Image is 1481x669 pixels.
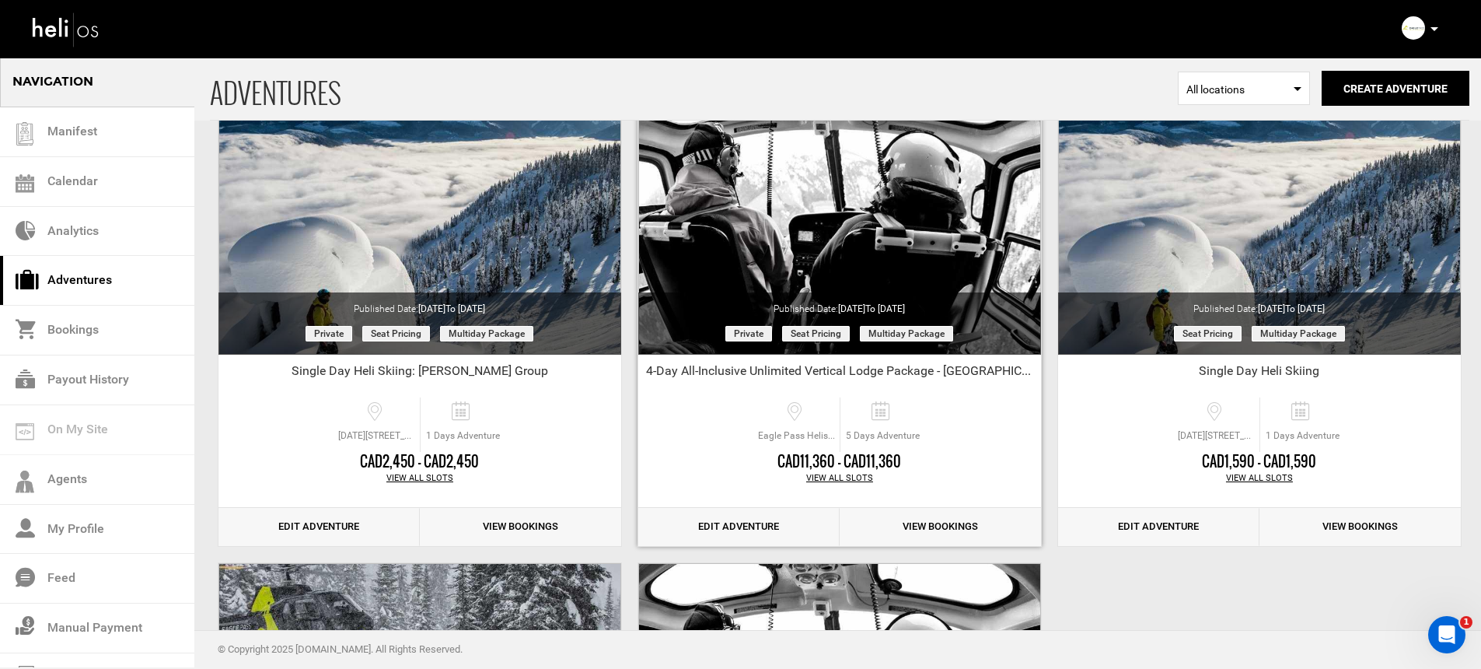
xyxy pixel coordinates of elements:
[418,303,485,314] span: [DATE]
[445,303,485,314] span: to [DATE]
[1428,616,1465,653] iframe: Intercom live chat
[1322,71,1469,106] button: Create Adventure
[1174,429,1259,443] span: [DATE][STREET_ADDRESS]
[1260,429,1345,443] span: 1 Days Adventure
[865,303,905,314] span: to [DATE]
[218,508,420,546] a: Edit Adventure
[638,363,1041,386] div: 4-Day All-Inclusive Unlimited Vertical Lodge Package - [GEOGRAPHIC_DATA]'s Trip
[16,423,34,440] img: on_my_site.svg
[860,326,953,342] span: Multiday package
[16,174,34,193] img: calendar.svg
[306,326,352,342] span: Private
[638,472,1041,485] div: View All Slots
[1058,363,1461,386] div: Single Day Heli Skiing
[362,326,430,342] span: Seat Pricing
[1058,452,1461,472] div: CAD1,590 - CAD1,590
[1258,303,1325,314] span: [DATE]
[218,363,621,386] div: Single Day Heli Skiing: [PERSON_NAME] Group
[1460,616,1472,629] span: 1
[1058,508,1259,546] a: Edit Adventure
[840,508,1041,546] a: View Bookings
[1178,72,1310,105] span: Select box activate
[218,452,621,472] div: CAD2,450 - CAD2,450
[725,326,772,342] span: Private
[638,292,1041,316] div: Published Date:
[16,471,34,493] img: agents-icon.svg
[1259,508,1461,546] a: View Bookings
[1174,326,1242,342] span: Seat Pricing
[782,326,850,342] span: Seat Pricing
[420,508,621,546] a: View Bookings
[1402,16,1425,40] img: bce35a57f002339d0472b514330e267c.png
[210,57,1178,120] span: ADVENTURES
[1058,292,1461,316] div: Published Date:
[1186,82,1301,97] span: All locations
[638,452,1041,472] div: CAD11,360 - CAD11,360
[218,472,621,485] div: View All Slots
[638,508,840,546] a: Edit Adventure
[31,9,101,50] img: heli-logo
[1058,472,1461,485] div: View All Slots
[1285,303,1325,314] span: to [DATE]
[440,326,533,342] span: Multiday package
[840,429,925,443] span: 5 Days Adventure
[13,122,37,145] img: guest-list.svg
[1252,326,1345,342] span: Multiday package
[334,429,420,443] span: [DATE][STREET_ADDRESS]
[838,303,905,314] span: [DATE]
[754,429,840,443] span: Eagle Pass Heliski Day [GEOGRAPHIC_DATA], [GEOGRAPHIC_DATA], [GEOGRAPHIC_DATA], [GEOGRAPHIC_DATA]...
[218,292,621,316] div: Published Date:
[421,429,505,443] span: 1 Days Adventure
